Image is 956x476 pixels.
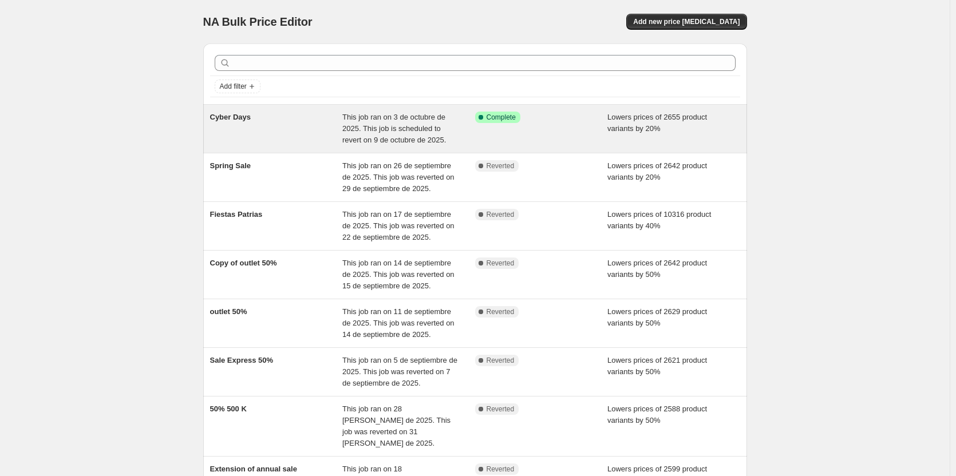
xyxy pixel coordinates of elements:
span: Spring Sale [210,161,251,170]
span: This job ran on 11 de septiembre de 2025. This job was reverted on 14 de septiembre de 2025. [342,307,455,339]
span: This job ran on 5 de septiembre de 2025. This job was reverted on 7 de septiembre de 2025. [342,356,457,387]
span: Complete [487,113,516,122]
span: Reverted [487,210,515,219]
span: Reverted [487,404,515,414]
span: Reverted [487,356,515,365]
span: This job ran on 14 de septiembre de 2025. This job was reverted on 15 de septiembre de 2025. [342,259,455,290]
span: Lowers prices of 2588 product variants by 50% [607,404,707,425]
span: Reverted [487,161,515,170]
span: NA Bulk Price Editor [203,15,313,28]
span: Lowers prices of 2642 product variants by 50% [607,259,707,279]
span: Extension of annual sale [210,465,297,473]
span: Reverted [487,307,515,316]
span: Lowers prices of 2655 product variants by 20% [607,113,707,133]
span: Lowers prices of 2629 product variants by 50% [607,307,707,327]
span: Lowers prices of 2642 product variants by 20% [607,161,707,181]
span: Lowers prices of 2621 product variants by 50% [607,356,707,376]
span: Lowers prices of 10316 product variants by 40% [607,210,711,230]
span: Add filter [220,82,247,91]
span: 50% 500 K [210,404,247,413]
span: Add new price [MEDICAL_DATA] [633,17,740,26]
span: This job ran on 3 de octubre de 2025. This job is scheduled to revert on 9 de octubre de 2025. [342,113,446,144]
button: Add filter [215,80,260,93]
span: This job ran on 26 de septiembre de 2025. This job was reverted on 29 de septiembre de 2025. [342,161,455,193]
span: Reverted [487,465,515,474]
span: outlet 50% [210,307,247,316]
span: Reverted [487,259,515,268]
span: This job ran on 17 de septiembre de 2025. This job was reverted on 22 de septiembre de 2025. [342,210,455,241]
span: Copy of outlet 50% [210,259,277,267]
span: Cyber Days [210,113,251,121]
span: Sale Express 50% [210,356,274,364]
span: Fiestas Patrias [210,210,263,219]
span: This job ran on 28 [PERSON_NAME] de 2025. This job was reverted on 31 [PERSON_NAME] de 2025. [342,404,451,447]
button: Add new price [MEDICAL_DATA] [626,14,746,30]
